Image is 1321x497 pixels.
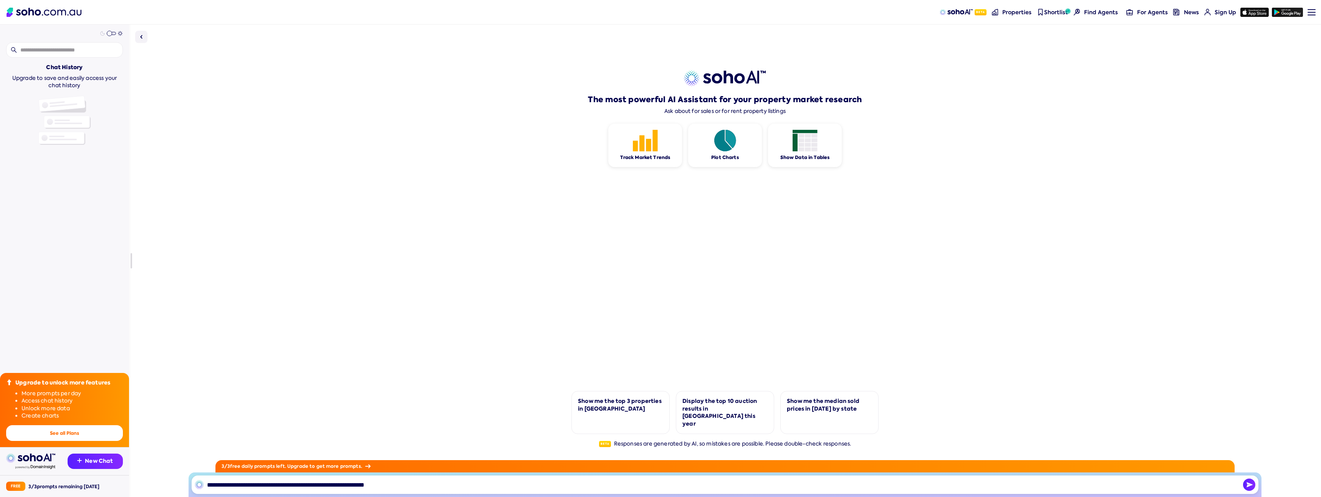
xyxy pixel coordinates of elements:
div: Plot Charts [711,154,739,161]
img: Data provided by Domain Insight [15,465,55,469]
span: Beta [975,9,987,15]
img: sohoAI logo [940,9,972,15]
span: For Agents [1137,8,1168,16]
img: Sidebar toggle icon [137,32,146,41]
img: Arrow icon [365,464,371,468]
span: Find Agents [1084,8,1118,16]
img: sohoai logo [6,454,55,463]
img: Feature 1 icon [633,130,658,151]
div: Ask about for sales or for rent property listings [664,108,786,114]
img: Find agents icon [1074,9,1080,15]
img: Recommendation icon [77,458,82,463]
span: Shortlist [1044,8,1068,16]
li: Create charts [22,412,123,420]
div: Free [6,482,25,491]
img: Chat history illustration [38,96,91,145]
img: properties-nav icon [992,9,998,15]
div: Show me the median sold prices in [DATE] by state [787,398,872,413]
img: Upgrade icon [6,379,12,385]
div: Display the top 10 auction results in [GEOGRAPHIC_DATA] this year [682,398,768,427]
img: sohoai logo [684,71,766,86]
img: for-agents-nav icon [1126,9,1133,15]
span: Sign Up [1215,8,1236,16]
span: Properties [1002,8,1031,16]
div: Upgrade to save and easily access your chat history [6,75,123,89]
li: More prompts per day [22,390,123,398]
button: Send [1243,479,1255,491]
span: Beta [599,441,611,447]
img: SohoAI logo black [195,480,204,489]
div: 3 / 3 free daily prompts left. Upgrade to get more prompts. [215,460,1235,472]
div: Responses are generated by AI, so mistakes are possible. Please double-check responses. [599,440,851,448]
img: Feature 1 icon [713,130,738,151]
img: Soho Logo [7,8,81,17]
div: Track Market Trends [620,154,670,161]
div: Show Data in Tables [780,154,830,161]
img: shortlist-nav icon [1037,9,1044,15]
span: News [1184,8,1199,16]
button: New Chat [68,454,123,469]
div: Show me the top 3 properties in [GEOGRAPHIC_DATA] [578,398,663,413]
h1: The most powerful AI Assistant for your property market research [588,94,862,105]
img: google-play icon [1272,8,1303,17]
img: news-nav icon [1173,9,1180,15]
li: Access chat history [22,397,123,405]
button: See all Plans [6,425,123,441]
div: Chat History [46,64,83,71]
img: for-agents-nav icon [1204,9,1211,15]
img: Send icon [1243,479,1255,491]
li: Unlock more data [22,405,123,413]
img: Feature 1 icon [793,130,818,151]
div: Upgrade to unlock more features [15,379,110,387]
div: 3 / 3 prompts remaining [DATE] [28,483,99,490]
img: app-store icon [1240,8,1269,17]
